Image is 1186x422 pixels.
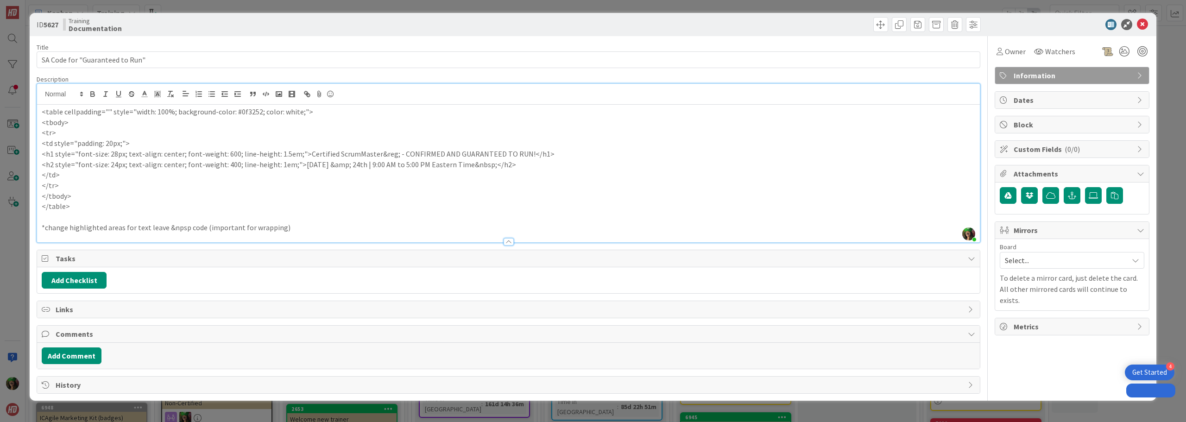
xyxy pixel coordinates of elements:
[42,127,975,138] p: <tr>
[1125,365,1174,380] div: Open Get Started checklist, remaining modules: 4
[37,19,58,30] span: ID
[42,170,975,180] p: </td>
[42,191,975,202] p: </tbody>
[1014,94,1132,106] span: Dates
[42,201,975,212] p: </table>
[1014,321,1132,332] span: Metrics
[69,17,122,25] span: Training
[1166,362,1174,371] div: 4
[1132,368,1167,377] div: Get Started
[42,149,975,159] p: <h1 style="font-size: 28px; text-align: center; font-weight: 600; line-height: 1.5em;">Certified ...
[56,379,963,391] span: History
[42,272,107,289] button: Add Checklist
[42,107,975,117] p: <table cellpadding="" style="width: 100%; background-color: #0f3252; color: white;">
[56,304,963,315] span: Links
[42,117,975,128] p: <tbody>
[1014,119,1132,130] span: Block
[1000,272,1144,306] p: To delete a mirror card, just delete the card. All other mirrored cards will continue to exists.
[1065,145,1080,154] span: ( 0/0 )
[42,347,101,364] button: Add Comment
[69,25,122,32] b: Documentation
[56,253,963,264] span: Tasks
[42,159,975,170] p: <h2 style="font-size: 24px; text-align: center; font-weight: 400; line-height: 1em;">[DATE] &amp;...
[1045,46,1075,57] span: Watchers
[44,20,58,29] b: 5627
[1005,46,1026,57] span: Owner
[1014,144,1132,155] span: Custom Fields
[37,51,980,68] input: type card name here...
[1005,254,1123,267] span: Select...
[1014,70,1132,81] span: Information
[37,43,49,51] label: Title
[42,222,975,233] p: *change highlighted areas for text leave &npsp code (important for wrapping)
[37,75,69,83] span: Description
[42,138,975,149] p: <td style="padding: 20px;">
[56,328,963,340] span: Comments
[42,180,975,191] p: </tr>
[1000,244,1016,250] span: Board
[1014,168,1132,179] span: Attachments
[1014,225,1132,236] span: Mirrors
[962,227,975,240] img: zMbp8UmSkcuFrGHA6WMwLokxENeDinhm.jpg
